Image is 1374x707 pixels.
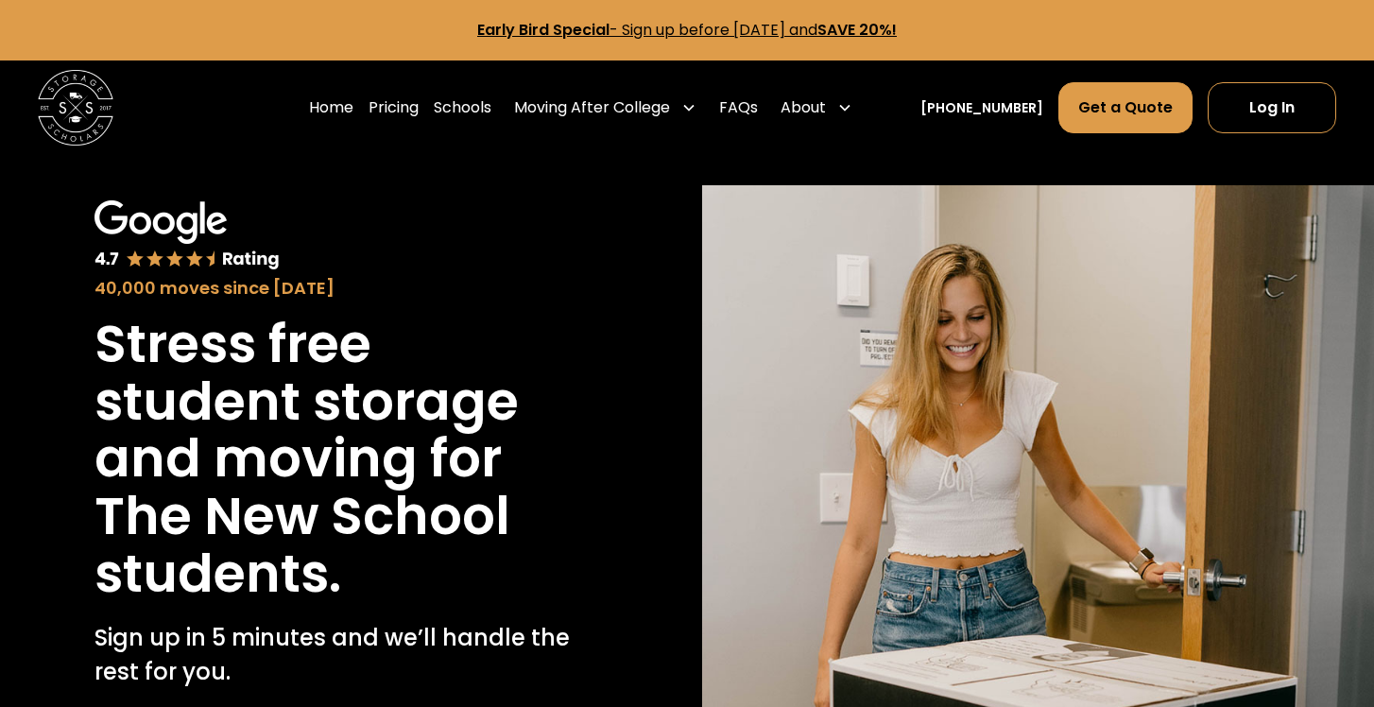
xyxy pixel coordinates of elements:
div: Moving After College [514,96,670,119]
a: [PHONE_NUMBER] [920,98,1043,118]
a: Schools [434,81,491,134]
img: Google 4.7 star rating [94,200,280,271]
a: Get a Quote [1058,82,1193,133]
strong: SAVE 20%! [817,19,897,41]
a: Early Bird Special- Sign up before [DATE] andSAVE 20%! [477,19,897,41]
a: FAQs [719,81,758,134]
a: Pricing [369,81,419,134]
a: Home [309,81,353,134]
h1: students. [94,545,341,603]
a: Log In [1208,82,1336,133]
div: 40,000 moves since [DATE] [94,275,578,301]
h1: The New School [94,488,510,545]
div: About [781,96,826,119]
strong: Early Bird Special [477,19,610,41]
h1: Stress free student storage and moving for [94,316,578,488]
p: Sign up in 5 minutes and we’ll handle the rest for you. [94,621,578,689]
img: Storage Scholars main logo [38,70,113,146]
